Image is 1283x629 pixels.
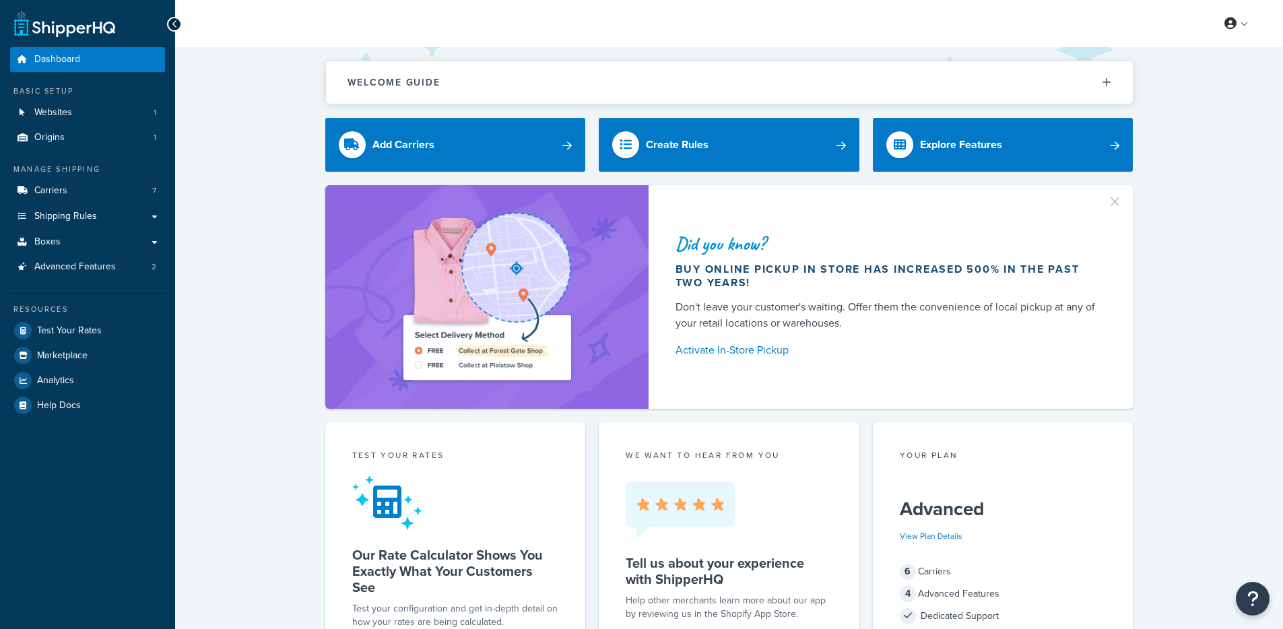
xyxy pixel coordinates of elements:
a: Advanced Features2 [10,255,165,279]
span: Dashboard [34,54,80,65]
p: Help other merchants learn more about our app by reviewing us in the Shopify App Store. [626,594,832,621]
div: Don't leave your customer's waiting. Offer them the convenience of local pickup at any of your re... [676,299,1101,331]
button: Welcome Guide [326,61,1133,104]
a: Create Rules [599,118,859,172]
span: Websites [34,107,72,119]
a: Dashboard [10,47,165,72]
span: 1 [154,132,156,143]
span: Carriers [34,185,67,197]
div: Test your configuration and get in-depth detail on how your rates are being calculated. [352,602,559,629]
a: Boxes [10,230,165,255]
a: Add Carriers [325,118,586,172]
a: Analytics [10,368,165,393]
a: View Plan Details [900,530,962,542]
button: Open Resource Center [1236,582,1270,616]
span: Test Your Rates [37,325,102,337]
div: Your Plan [900,449,1107,465]
a: Test Your Rates [10,319,165,343]
span: 4 [900,586,916,602]
span: Help Docs [37,400,81,411]
div: Carriers [900,562,1107,581]
div: Did you know? [676,234,1101,253]
a: Marketplace [10,343,165,368]
span: 7 [152,185,156,197]
li: Carriers [10,178,165,203]
a: Activate In-Store Pickup [676,341,1101,360]
span: Analytics [37,375,74,387]
div: Advanced Features [900,585,1107,603]
p: we want to hear from you [626,449,832,461]
li: Origins [10,125,165,150]
a: Websites1 [10,100,165,125]
h2: Welcome Guide [348,77,440,88]
div: Manage Shipping [10,164,165,175]
span: Shipping Rules [34,211,97,222]
div: Add Carriers [372,135,434,154]
div: Create Rules [646,135,709,154]
div: Dedicated Support [900,607,1107,626]
img: ad-shirt-map-b0359fc47e01cab431d101c4b569394f6a03f54285957d908178d52f29eb9668.png [365,205,609,389]
div: Basic Setup [10,86,165,97]
h5: Our Rate Calculator Shows You Exactly What Your Customers See [352,547,559,595]
h5: Tell us about your experience with ShipperHQ [626,555,832,587]
a: Shipping Rules [10,204,165,229]
a: Origins1 [10,125,165,150]
a: Carriers7 [10,178,165,203]
div: Test your rates [352,449,559,465]
div: Resources [10,304,165,315]
span: 1 [154,107,156,119]
li: Advanced Features [10,255,165,279]
span: 2 [152,261,156,273]
div: Explore Features [920,135,1002,154]
li: Websites [10,100,165,125]
span: Origins [34,132,65,143]
span: Boxes [34,236,61,248]
span: Marketplace [37,350,88,362]
a: Help Docs [10,393,165,418]
div: Buy online pickup in store has increased 500% in the past two years! [676,263,1101,290]
span: Advanced Features [34,261,116,273]
h5: Advanced [900,498,1107,520]
a: Explore Features [873,118,1133,172]
span: 6 [900,564,916,580]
